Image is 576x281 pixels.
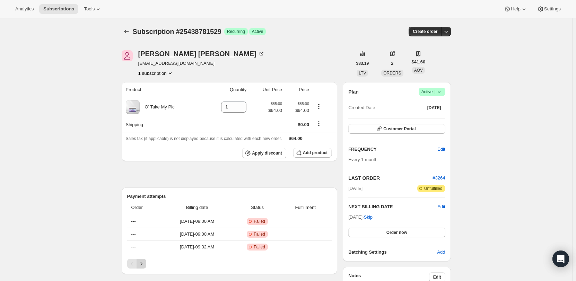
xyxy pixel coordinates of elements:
button: Product actions [138,70,174,77]
span: Failed [254,244,265,250]
th: Price [284,82,311,97]
span: Create order [413,29,437,34]
span: LTV [359,71,366,76]
button: 2 [387,59,398,68]
button: Edit [433,144,449,155]
button: Customer Portal [348,124,445,134]
small: $85.00 [271,102,282,106]
button: Edit [437,203,445,210]
button: Order now [348,228,445,237]
nav: Pagination [127,259,332,269]
button: [DATE] [423,103,445,113]
small: $85.00 [298,102,309,106]
span: [DATE] · 09:00 AM [163,231,232,238]
span: --- [131,219,136,224]
span: Tools [84,6,95,12]
span: Settings [544,6,561,12]
span: | [434,89,435,95]
button: Subscriptions [122,27,131,36]
span: $64.00 [286,107,309,114]
span: Every 1 month [348,157,377,162]
span: Unfulfilled [424,186,443,191]
span: Failed [254,219,265,224]
span: Fulfillment [283,204,328,211]
span: [EMAIL_ADDRESS][DOMAIN_NAME] [138,60,265,67]
span: $0.00 [298,122,309,127]
span: AOV [414,68,423,73]
span: $83.19 [356,61,369,66]
span: Sales tax (if applicable) is not displayed because it is calculated with each new order. [126,136,282,141]
h6: Batching Settings [348,249,437,256]
span: Order now [386,230,407,235]
span: Active [421,88,443,95]
h2: LAST ORDER [348,175,433,182]
span: ORDERS [383,71,401,76]
h2: FREQUENCY [348,146,437,153]
button: Skip [360,212,377,223]
span: Edit [433,274,441,280]
span: Failed [254,231,265,237]
span: [DATE] · 09:00 AM [163,218,232,225]
th: Unit Price [248,82,284,97]
span: [DATE] · 09:32 AM [163,244,232,251]
span: $41.60 [412,59,426,65]
button: #3264 [433,175,445,182]
button: Subscriptions [39,4,78,14]
span: Subscription #25438781529 [133,28,221,35]
button: Product actions [313,103,324,110]
span: Billing date [163,204,232,211]
span: Analytics [15,6,34,12]
button: Analytics [11,4,38,14]
span: Apply discount [252,150,282,156]
div: [PERSON_NAME] [PERSON_NAME] [138,50,265,57]
h2: Plan [348,88,359,95]
span: Subscriptions [43,6,74,12]
span: --- [131,244,136,249]
th: Order [127,200,161,215]
button: Next [137,259,146,269]
span: 2 [391,61,394,66]
th: Shipping [122,117,204,132]
button: $83.19 [352,59,373,68]
span: --- [131,231,136,237]
button: Create order [409,27,442,36]
span: Skip [364,214,373,221]
span: Help [511,6,520,12]
h2: Payment attempts [127,193,332,200]
button: Tools [80,4,106,14]
span: Customer Portal [383,126,416,132]
span: [DATE] [427,105,441,111]
span: Recurring [227,29,245,34]
span: Add product [303,150,328,156]
span: $64.00 [289,136,303,141]
span: Active [252,29,263,34]
span: Add [437,249,445,256]
button: Help [500,4,531,14]
div: O’ Take My Pic [140,104,175,111]
div: Open Intercom Messenger [552,251,569,267]
img: product img [126,100,140,114]
span: [DATE] · [348,214,373,220]
span: [DATE] [348,185,363,192]
button: Shipping actions [313,120,324,128]
button: Apply discount [242,148,286,158]
span: $64.00 [268,107,282,114]
span: Edit [437,146,445,153]
button: Add product [293,148,332,158]
th: Product [122,82,204,97]
button: Settings [533,4,565,14]
h2: NEXT BILLING DATE [348,203,437,210]
a: #3264 [433,175,445,181]
th: Quantity [204,82,249,97]
button: Add [433,247,449,258]
span: Created Date [348,104,375,111]
span: Status [236,204,279,211]
span: Joseph Mills [122,50,133,61]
